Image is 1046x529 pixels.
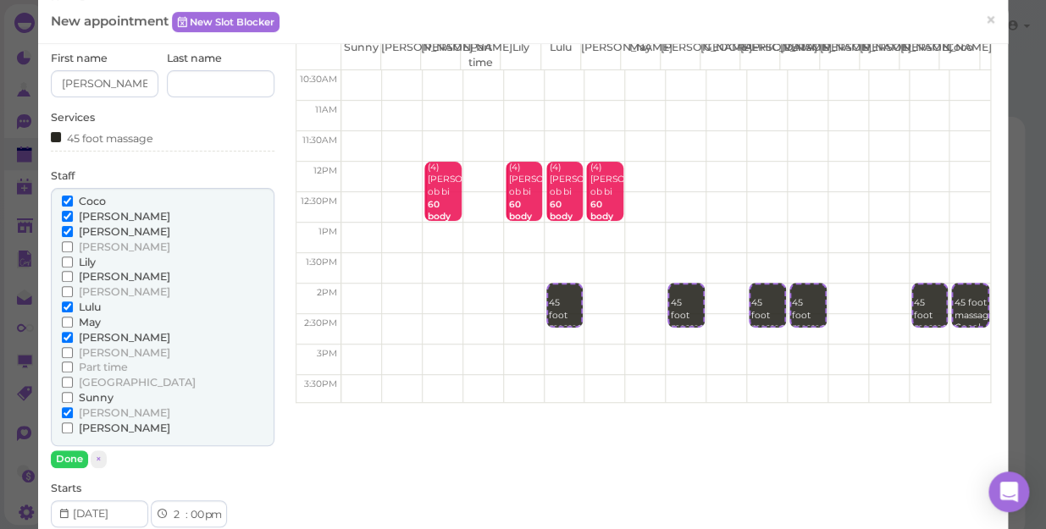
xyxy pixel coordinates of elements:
span: [PERSON_NAME] [79,210,170,223]
input: [PERSON_NAME] [62,241,73,252]
b: 60 body massage in the cave [550,199,589,260]
input: [PERSON_NAME] [62,286,73,297]
div: 45 foot massage [51,129,153,146]
label: Services [51,110,95,125]
th: [PERSON_NAME] [739,40,779,70]
th: Coco [939,40,979,70]
div: (4) [PERSON_NAME] ob bi Lily|[PERSON_NAME]|Lulu|[PERSON_NAME] 12:00pm - 1:00pm [589,162,623,336]
span: [PERSON_NAME] [79,346,170,359]
span: [PERSON_NAME] [79,422,170,434]
input: [GEOGRAPHIC_DATA] [62,377,73,388]
input: [PERSON_NAME] [62,226,73,237]
span: [PERSON_NAME] [79,406,170,419]
div: 45 foot massage Coco|[PERSON_NAME]|[PERSON_NAME] |[PERSON_NAME]|[PERSON_NAME]|[PERSON_NAME] 2:00p... [791,284,825,459]
span: Lulu [79,300,101,313]
th: [PERSON_NAME] [421,40,461,70]
label: First name [51,51,108,66]
span: Lily [79,256,96,268]
th: [GEOGRAPHIC_DATA] [700,40,739,70]
span: Sunny [79,391,113,404]
span: 3:30pm [304,378,337,389]
input: Sunny [62,392,73,403]
div: (4) [PERSON_NAME] ob bi Lily|[PERSON_NAME]|Lulu|[PERSON_NAME] 12:00pm - 1:00pm [427,162,462,336]
th: [PERSON_NAME] [381,40,421,70]
a: New Slot Blocker [172,12,279,32]
input: [PERSON_NAME] [62,347,73,358]
input: [PERSON_NAME] [62,407,73,418]
span: × [96,453,102,465]
input: Lulu [62,301,73,312]
span: [GEOGRAPHIC_DATA] [79,376,196,388]
span: 12:30pm [301,196,337,207]
input: [PERSON_NAME] [62,271,73,282]
span: [PERSON_NAME] [79,270,170,283]
th: [PERSON_NAME] [779,40,819,70]
th: [PERSON_NAME] [660,40,700,70]
span: 3pm [317,348,337,359]
span: 12pm [313,165,337,176]
span: New appointment [51,13,172,29]
button: Done [51,450,88,468]
th: [PERSON_NAME] [860,40,899,70]
div: 45 foot massage Coco|[PERSON_NAME]|[PERSON_NAME] |[PERSON_NAME]|[PERSON_NAME]|[PERSON_NAME] 2:00p... [548,284,582,459]
span: [PERSON_NAME] [79,240,170,253]
span: 1:30pm [306,256,337,267]
th: Lulu [540,40,580,70]
div: (4) [PERSON_NAME] ob bi Lily|[PERSON_NAME]|Lulu|[PERSON_NAME] 12:00pm - 1:00pm [508,162,543,336]
label: Starts [51,481,81,496]
div: Open Intercom Messenger [988,471,1029,512]
input: Part time [62,361,73,372]
th: [PERSON_NAME] [899,40,939,70]
input: May [62,317,73,328]
span: [PERSON_NAME] [79,225,170,238]
label: Staff [51,168,75,184]
b: 60 body massage in the cave [509,199,549,260]
b: 60 body massage in the cave [428,199,468,260]
span: 2pm [317,287,337,298]
span: 10:30am [300,74,337,85]
input: Coco [62,196,73,207]
input: [PERSON_NAME] [62,422,73,433]
div: 45 foot massage Coco|[PERSON_NAME]|[PERSON_NAME] |[PERSON_NAME]|[PERSON_NAME]|[PERSON_NAME] 2:00p... [913,284,947,459]
span: [PERSON_NAME] [79,331,170,344]
span: May [79,316,101,328]
th: Sunny [341,40,381,70]
label: Last name [167,51,222,66]
th: Part time [461,40,501,70]
div: 45 foot massage Coco|[PERSON_NAME]|[PERSON_NAME] |[PERSON_NAME]|[PERSON_NAME]|[PERSON_NAME] 2:00p... [669,284,703,459]
span: Coco [79,195,106,207]
b: 60 body massage in the cave [589,199,629,260]
div: 45 foot massage Coco|[PERSON_NAME]|[PERSON_NAME] |[PERSON_NAME]|[PERSON_NAME]|[PERSON_NAME] 2:00p... [750,284,784,459]
span: Part time [79,361,128,373]
span: 11am [315,104,337,115]
input: [PERSON_NAME] [62,211,73,222]
span: 11:30am [302,135,337,146]
div: (4) [PERSON_NAME] ob bi Lily|[PERSON_NAME]|Lulu|[PERSON_NAME] 12:00pm - 1:00pm [549,162,584,336]
span: 2:30pm [304,317,337,328]
span: 1pm [318,226,337,237]
input: [PERSON_NAME] [62,332,73,343]
span: × [985,8,996,32]
span: [PERSON_NAME] [79,285,170,298]
th: [PERSON_NAME] [820,40,860,70]
button: × [91,450,107,468]
th: [PERSON_NAME] [580,40,620,70]
th: Lily [501,40,540,70]
input: Lily [62,256,73,267]
div: 45 foot massage Coco|[PERSON_NAME]|[PERSON_NAME] |[PERSON_NAME]|[PERSON_NAME]|[PERSON_NAME] 2:00p... [953,284,987,446]
th: May [620,40,660,70]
